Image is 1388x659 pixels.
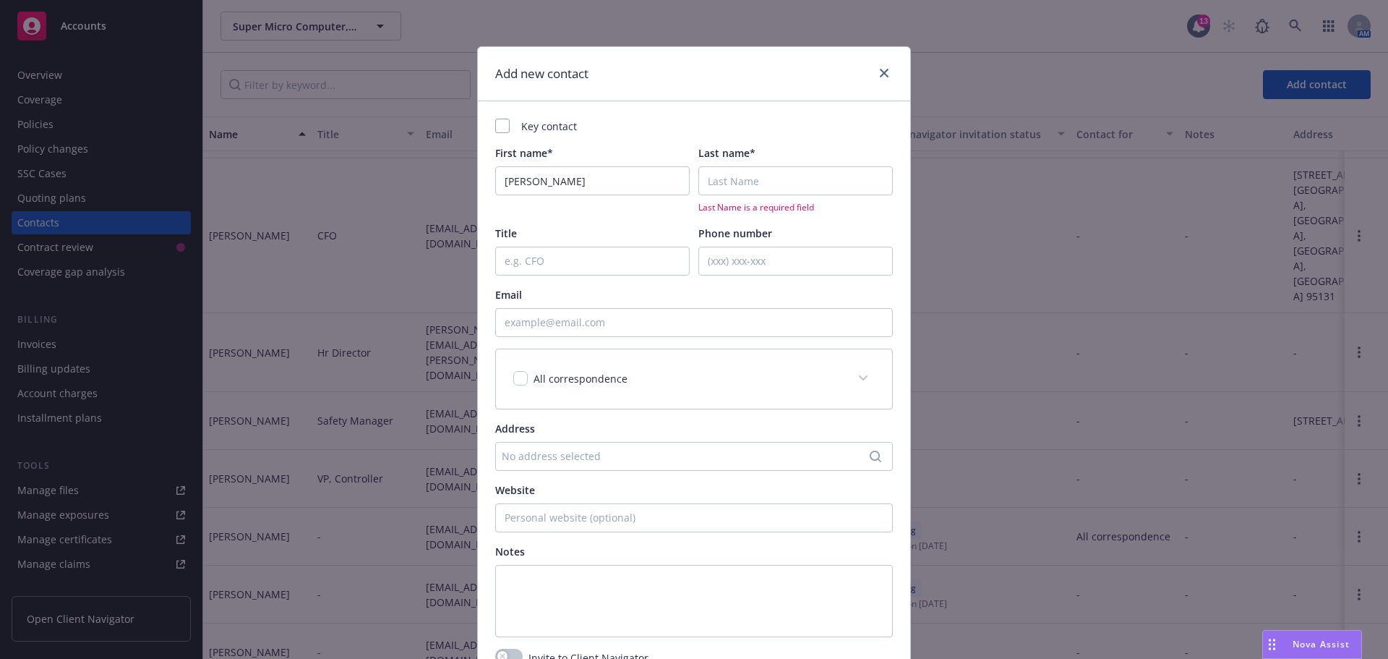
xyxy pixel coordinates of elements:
[495,146,553,160] span: First name*
[495,483,535,497] span: Website
[534,372,627,386] span: All correspondence
[495,247,690,276] input: e.g. CFO
[495,545,525,558] span: Notes
[495,64,588,83] h1: Add new contact
[875,64,893,82] a: close
[495,422,535,435] span: Address
[870,451,881,462] svg: Search
[495,442,893,471] button: No address selected
[1262,630,1362,659] button: Nova Assist
[698,201,893,213] span: Last Name is a required field
[698,226,772,240] span: Phone number
[495,119,893,134] div: Key contact
[495,308,893,337] input: example@email.com
[495,503,893,532] input: Personal website (optional)
[1293,638,1350,650] span: Nova Assist
[495,226,517,240] span: Title
[495,288,522,302] span: Email
[698,146,755,160] span: Last name*
[495,166,690,195] input: First Name
[698,166,893,195] input: Last Name
[1263,631,1281,658] div: Drag to move
[698,247,893,276] input: (xxx) xxx-xxx
[502,448,872,464] div: No address selected
[496,349,892,409] div: All correspondence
